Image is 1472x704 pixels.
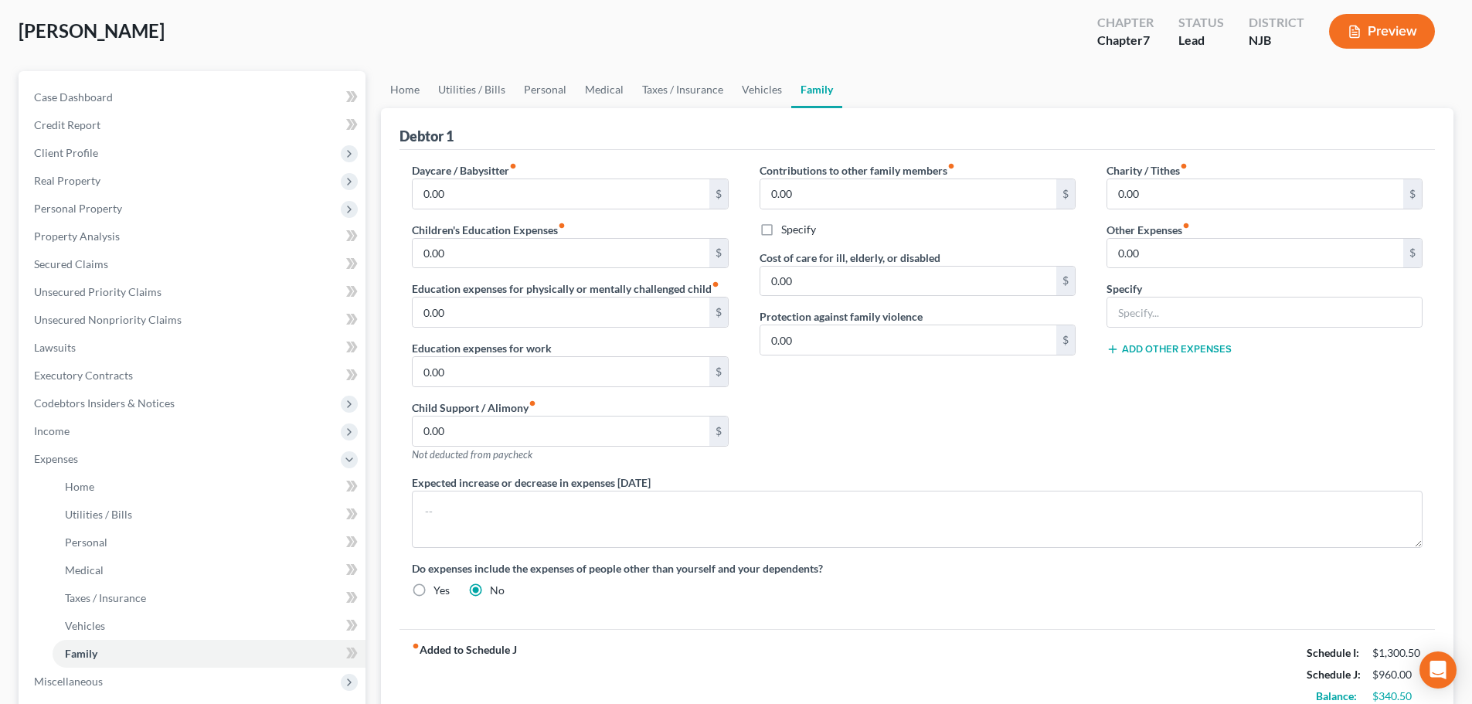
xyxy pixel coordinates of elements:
[709,298,728,327] div: $
[709,417,728,446] div: $
[65,619,105,632] span: Vehicles
[709,357,728,386] div: $
[412,474,651,491] label: Expected increase or decrease in expenses [DATE]
[633,71,733,108] a: Taxes / Insurance
[760,162,955,179] label: Contributions to other family members
[515,71,576,108] a: Personal
[34,90,113,104] span: Case Dashboard
[1056,267,1075,296] div: $
[381,71,429,108] a: Home
[34,146,98,159] span: Client Profile
[22,278,365,306] a: Unsecured Priority Claims
[413,239,709,268] input: --
[412,281,719,297] label: Education expenses for physically or mentally challenged child
[1178,32,1224,49] div: Lead
[733,71,791,108] a: Vehicles
[433,583,450,598] label: Yes
[760,250,940,266] label: Cost of care for ill, elderly, or disabled
[760,179,1056,209] input: --
[22,83,365,111] a: Case Dashboard
[53,501,365,529] a: Utilities / Bills
[413,357,709,386] input: --
[65,508,132,521] span: Utilities / Bills
[22,306,365,334] a: Unsecured Nonpriority Claims
[34,452,78,465] span: Expenses
[1307,646,1359,659] strong: Schedule I:
[1419,651,1457,689] div: Open Intercom Messenger
[53,584,365,612] a: Taxes / Insurance
[709,179,728,209] div: $
[558,222,566,230] i: fiber_manual_record
[65,647,97,660] span: Family
[34,341,76,354] span: Lawsuits
[413,417,709,446] input: --
[760,325,1056,355] input: --
[1107,298,1422,327] input: Specify...
[576,71,633,108] a: Medical
[1107,281,1142,297] label: Specify
[429,71,515,108] a: Utilities / Bills
[1107,162,1188,179] label: Charity / Tithes
[509,162,517,170] i: fiber_manual_record
[412,340,552,356] label: Education expenses for work
[1403,179,1422,209] div: $
[412,560,1423,576] label: Do expenses include the expenses of people other than yourself and your dependents?
[1107,343,1232,355] button: Add Other Expenses
[1249,14,1304,32] div: District
[1107,222,1190,238] label: Other Expenses
[34,396,175,410] span: Codebtors Insiders & Notices
[1178,14,1224,32] div: Status
[791,71,842,108] a: Family
[1107,239,1403,268] input: --
[19,19,165,42] span: [PERSON_NAME]
[1107,179,1403,209] input: --
[1316,689,1357,702] strong: Balance:
[399,127,454,145] div: Debtor 1
[53,612,365,640] a: Vehicles
[1056,325,1075,355] div: $
[22,223,365,250] a: Property Analysis
[760,308,923,325] label: Protection against family violence
[781,222,816,237] label: Specify
[412,162,517,179] label: Daycare / Babysitter
[1182,222,1190,230] i: fiber_manual_record
[412,400,536,416] label: Child Support / Alimony
[34,257,108,270] span: Secured Claims
[760,267,1056,296] input: --
[413,298,709,327] input: --
[65,536,107,549] span: Personal
[34,313,182,326] span: Unsecured Nonpriority Claims
[34,230,120,243] span: Property Analysis
[65,591,146,604] span: Taxes / Insurance
[22,111,365,139] a: Credit Report
[1372,689,1423,704] div: $340.50
[53,556,365,584] a: Medical
[34,369,133,382] span: Executory Contracts
[490,583,505,598] label: No
[22,334,365,362] a: Lawsuits
[34,174,100,187] span: Real Property
[1372,667,1423,682] div: $960.00
[65,563,104,576] span: Medical
[22,362,365,389] a: Executory Contracts
[412,448,532,461] span: Not deducted from paycheck
[34,118,100,131] span: Credit Report
[1249,32,1304,49] div: NJB
[529,400,536,407] i: fiber_manual_record
[53,529,365,556] a: Personal
[1097,32,1154,49] div: Chapter
[34,424,70,437] span: Income
[712,281,719,288] i: fiber_manual_record
[1307,668,1361,681] strong: Schedule J:
[709,239,728,268] div: $
[1143,32,1150,47] span: 7
[1372,645,1423,661] div: $1,300.50
[412,222,566,238] label: Children's Education Expenses
[34,675,103,688] span: Miscellaneous
[1180,162,1188,170] i: fiber_manual_record
[947,162,955,170] i: fiber_manual_record
[1097,14,1154,32] div: Chapter
[412,642,420,650] i: fiber_manual_record
[1056,179,1075,209] div: $
[34,202,122,215] span: Personal Property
